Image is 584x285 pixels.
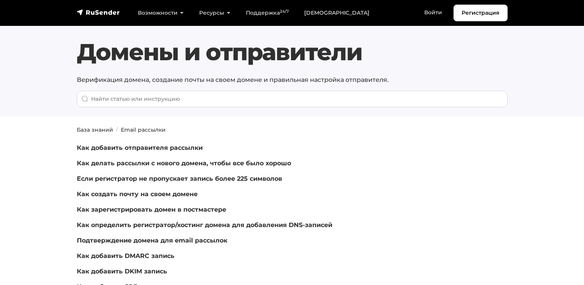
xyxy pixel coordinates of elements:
[77,252,174,260] a: Как добавить DMARC запись
[416,5,450,20] a: Войти
[454,5,508,21] a: Регистрация
[77,144,203,151] a: Как добавить отправителя рассылки
[77,206,226,213] a: Как зарегистрировать домен в постмастере
[77,268,167,275] a: Как добавить DKIM запись
[130,5,191,21] a: Возможности
[77,8,120,16] img: RuSender
[77,91,508,107] input: When autocomplete results are available use up and down arrows to review and enter to go to the d...
[238,5,296,21] a: Поддержка24/7
[77,159,291,167] a: Как делать рассылки с нового домена, чтобы все было хорошо
[280,9,289,14] sup: 24/7
[77,221,332,229] a: Как определить регистратор/хостинг домена для добавления DNS-записей
[191,5,238,21] a: Ресурсы
[77,75,508,85] p: Верификация домена, создание почты на своем домене и правильная настройка отправителя.
[77,190,198,198] a: Как создать почту на своем домене
[77,237,227,244] a: Подтверждение домена для email рассылок
[77,126,113,133] a: База знаний
[81,95,88,102] img: Поиск
[72,126,512,134] nav: breadcrumb
[121,126,166,133] a: Email рассылки
[296,5,377,21] a: [DEMOGRAPHIC_DATA]
[77,38,508,66] h1: Домены и отправители
[77,175,282,182] a: Если регистратор не пропускает запись более 225 символов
